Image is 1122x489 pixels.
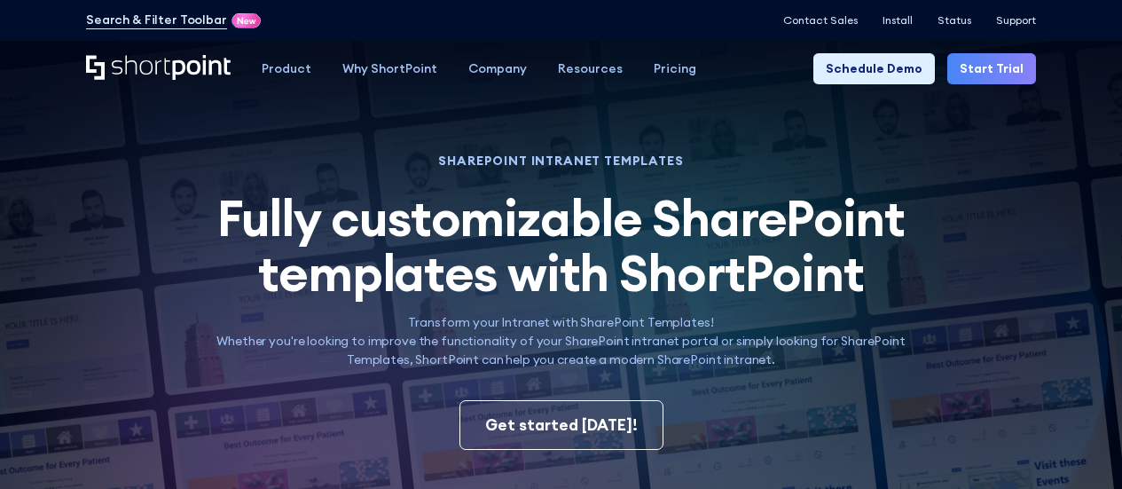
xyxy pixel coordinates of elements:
[638,53,711,84] a: Pricing
[198,155,924,166] h1: SHAREPOINT INTRANET TEMPLATES
[86,55,231,82] a: Home
[246,53,326,84] a: Product
[468,59,527,78] div: Company
[542,53,638,84] a: Resources
[813,53,935,84] a: Schedule Demo
[262,59,311,78] div: Product
[217,186,906,304] span: Fully customizable SharePoint templates with ShortPoint
[198,313,924,369] p: Transform your Intranet with SharePoint Templates! Whether you're looking to improve the function...
[654,59,696,78] div: Pricing
[86,11,227,29] a: Search & Filter Toolbar
[1033,404,1122,489] iframe: Chat Widget
[883,14,913,27] a: Install
[938,14,971,27] a: Status
[459,400,663,450] a: Get started [DATE]!
[783,14,858,27] a: Contact Sales
[342,59,437,78] div: Why ShortPoint
[947,53,1036,84] a: Start Trial
[485,414,638,437] div: Get started [DATE]!
[326,53,452,84] a: Why ShortPoint
[452,53,542,84] a: Company
[996,14,1036,27] a: Support
[558,59,623,78] div: Resources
